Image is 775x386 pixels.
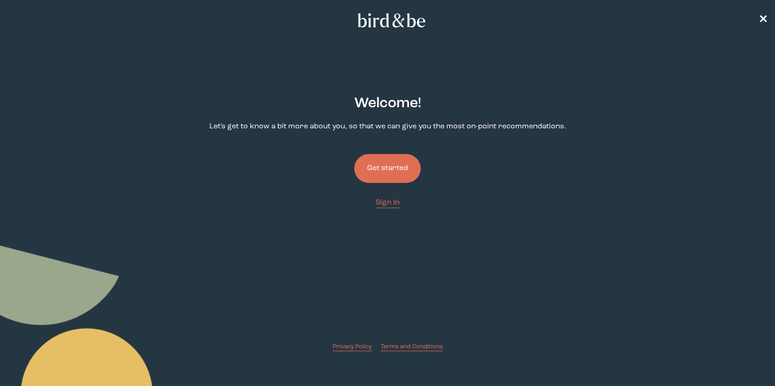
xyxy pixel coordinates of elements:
a: Get started [354,139,421,198]
button: Get started [354,154,421,183]
p: Let's get to know a bit more about you, so that we can give you the most on-point recommendations. [209,121,566,132]
span: Terms and Conditions [381,344,443,350]
a: Terms and Conditions [381,342,443,351]
a: ✕ [759,12,768,28]
span: ✕ [759,15,768,26]
h2: Welcome ! [354,93,421,114]
span: Privacy Policy [333,344,372,350]
a: Privacy Policy [333,342,372,351]
span: Sign In [376,199,400,206]
a: Sign In [376,198,400,208]
iframe: Gorgias live chat messenger [729,343,766,377]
